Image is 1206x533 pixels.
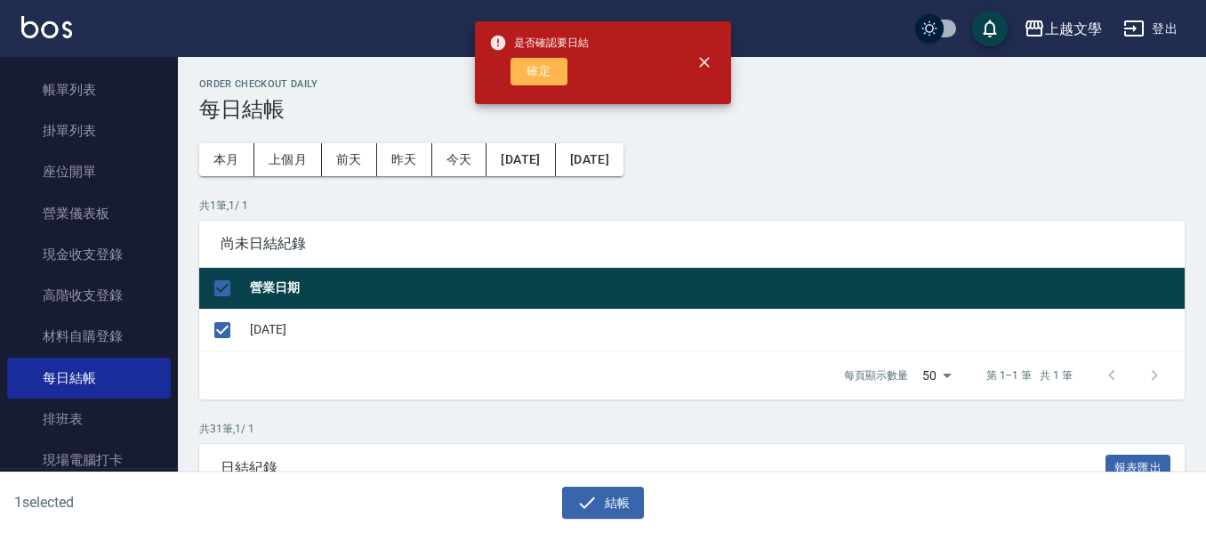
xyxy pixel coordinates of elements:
a: 現場電腦打卡 [7,440,171,481]
button: save [972,11,1008,46]
a: 掛單列表 [7,110,171,151]
p: 共 1 筆, 1 / 1 [199,198,1185,214]
button: 前天 [322,143,377,176]
a: 報表匯出 [1105,458,1171,475]
button: close [685,43,724,82]
div: 50 [915,351,958,400]
a: 材料自購登錄 [7,316,171,357]
p: 第 1–1 筆 共 1 筆 [986,367,1073,384]
p: 每頁顯示數量 [844,367,908,384]
a: 每日結帳 [7,358,171,399]
a: 現金收支登錄 [7,234,171,275]
button: 報表匯出 [1105,455,1171,482]
p: 共 31 筆, 1 / 1 [199,421,1185,437]
button: 結帳 [562,487,645,520]
span: 日結紀錄 [221,459,1105,477]
th: 營業日期 [245,268,1185,310]
h3: 每日結帳 [199,97,1185,122]
button: 確定 [511,58,567,85]
a: 高階收支登錄 [7,275,171,316]
span: 是否確認要日結 [489,34,589,52]
div: 上越文學 [1045,18,1102,40]
h6: 1 selected [14,491,298,513]
h2: Order checkout daily [199,78,1185,90]
a: 座位開單 [7,151,171,192]
button: 今天 [432,143,487,176]
button: [DATE] [486,143,555,176]
button: 本月 [199,143,254,176]
a: 營業儀表板 [7,193,171,234]
img: Logo [21,16,72,38]
span: 尚未日結紀錄 [221,235,1163,253]
td: [DATE] [245,309,1185,351]
button: [DATE] [556,143,623,176]
a: 排班表 [7,399,171,440]
button: 登出 [1116,12,1185,45]
button: 上個月 [254,143,322,176]
a: 帳單列表 [7,69,171,110]
button: 昨天 [377,143,432,176]
button: 上越文學 [1017,11,1109,47]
